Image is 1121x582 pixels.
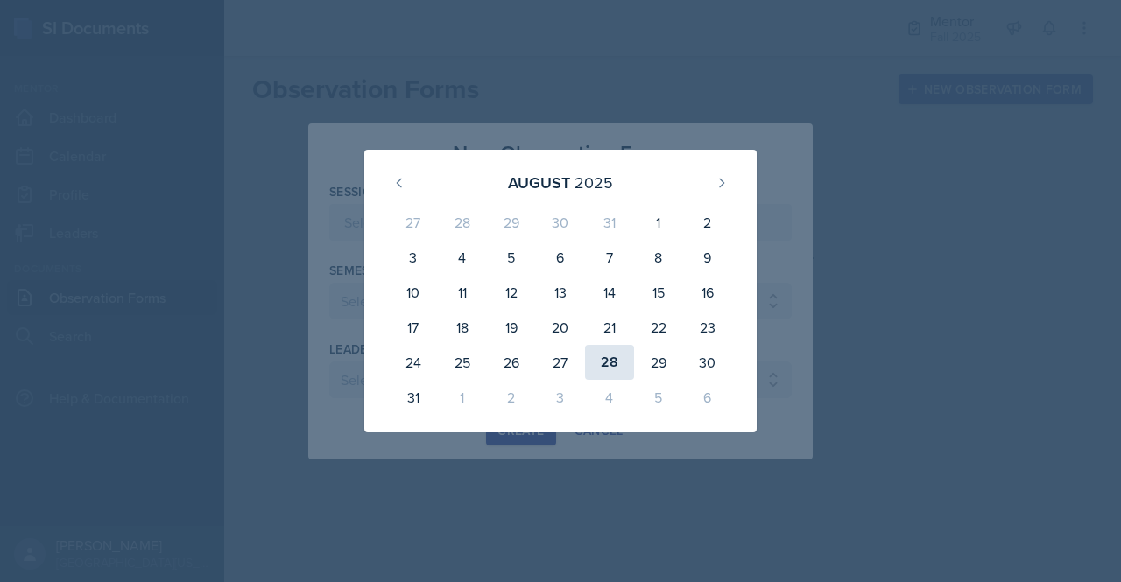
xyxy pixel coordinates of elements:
div: 29 [634,345,683,380]
div: 2 [683,205,732,240]
div: 3 [536,380,585,415]
div: 21 [585,310,634,345]
div: 8 [634,240,683,275]
div: 24 [389,345,438,380]
div: 2025 [575,171,613,194]
div: 14 [585,275,634,310]
div: 15 [634,275,683,310]
div: 9 [683,240,732,275]
div: 28 [585,345,634,380]
div: 25 [438,345,487,380]
div: 6 [683,380,732,415]
div: 2 [487,380,536,415]
div: 10 [389,275,438,310]
div: 4 [585,380,634,415]
div: 5 [634,380,683,415]
div: 27 [389,205,438,240]
div: 22 [634,310,683,345]
div: 13 [536,275,585,310]
div: 11 [438,275,487,310]
div: 3 [389,240,438,275]
div: 4 [438,240,487,275]
div: 20 [536,310,585,345]
div: 27 [536,345,585,380]
div: 1 [634,205,683,240]
div: 19 [487,310,536,345]
div: 1 [438,380,487,415]
div: 17 [389,310,438,345]
div: 16 [683,275,732,310]
div: August [508,171,570,194]
div: 30 [683,345,732,380]
div: 30 [536,205,585,240]
div: 5 [487,240,536,275]
div: 23 [683,310,732,345]
div: 26 [487,345,536,380]
div: 18 [438,310,487,345]
div: 6 [536,240,585,275]
div: 7 [585,240,634,275]
div: 28 [438,205,487,240]
div: 31 [389,380,438,415]
div: 29 [487,205,536,240]
div: 31 [585,205,634,240]
div: 12 [487,275,536,310]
